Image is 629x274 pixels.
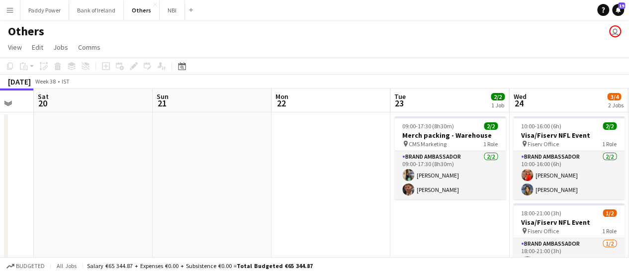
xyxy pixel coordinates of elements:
span: Total Budgeted €65 344.87 [237,262,313,270]
a: Edit [28,41,47,54]
button: NBI [160,0,185,20]
app-user-avatar: Katie Shovlin [609,25,621,37]
h1: Others [8,24,44,39]
div: [DATE] [8,77,31,87]
button: Paddy Power [20,0,69,20]
span: Week 38 [33,78,58,85]
span: Budgeted [16,263,45,270]
span: All jobs [55,262,79,270]
a: View [4,41,26,54]
span: Edit [32,43,43,52]
a: Jobs [49,41,72,54]
div: IST [62,78,70,85]
a: Comms [74,41,104,54]
button: Budgeted [5,261,46,272]
span: Comms [78,43,100,52]
a: 19 [612,4,624,16]
button: Bank of Ireland [69,0,124,20]
button: Others [124,0,160,20]
span: 19 [618,2,625,9]
span: Jobs [53,43,68,52]
span: View [8,43,22,52]
div: Salary €65 344.87 + Expenses €0.00 + Subsistence €0.00 = [87,262,313,270]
